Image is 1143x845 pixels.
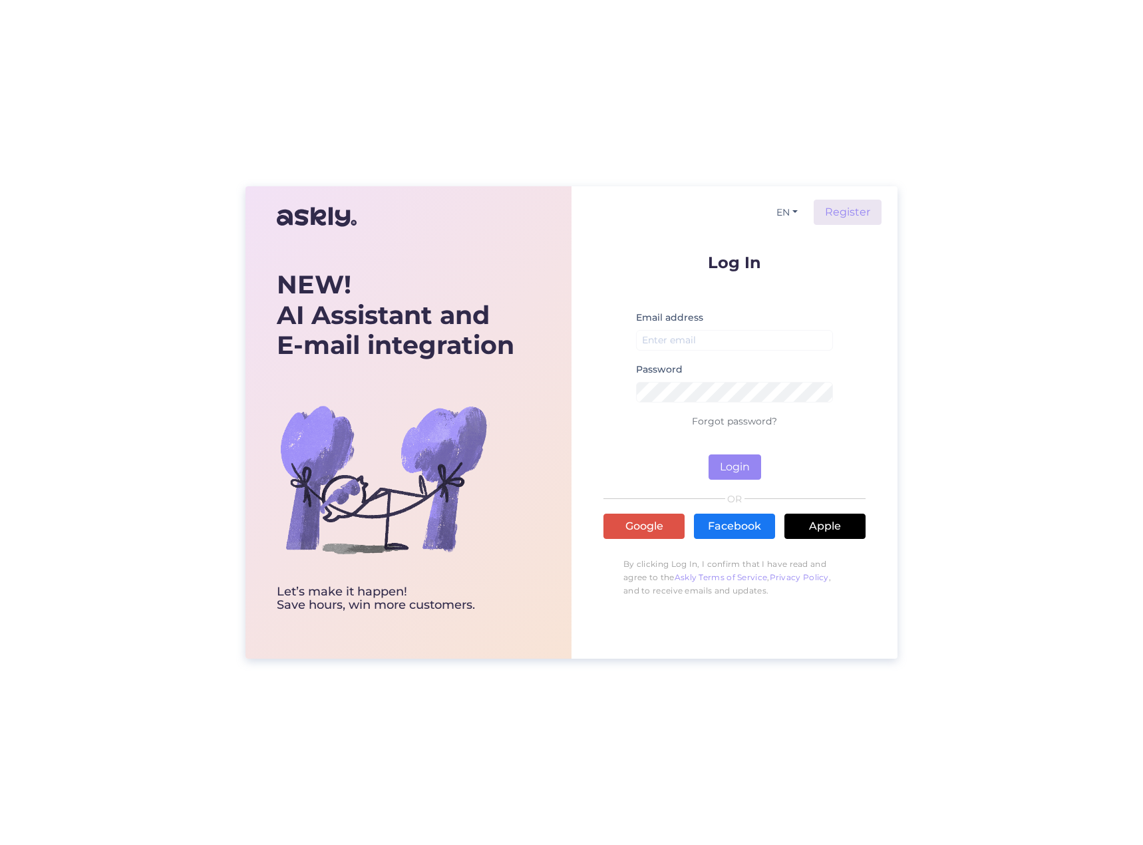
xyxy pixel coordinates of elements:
button: Login [709,454,761,480]
a: Privacy Policy [770,572,829,582]
p: By clicking Log In, I confirm that I have read and agree to the , , and to receive emails and upd... [603,551,866,604]
label: Email address [636,311,703,325]
span: OR [725,494,744,504]
div: AI Assistant and E-mail integration [277,269,514,361]
a: Register [814,200,882,225]
button: EN [771,203,803,222]
a: Google [603,514,685,539]
div: Let’s make it happen! Save hours, win more customers. [277,586,514,612]
img: Askly [277,201,357,233]
a: Forgot password? [692,415,777,427]
label: Password [636,363,683,377]
a: Apple [784,514,866,539]
b: NEW! [277,269,351,300]
img: bg-askly [277,373,490,586]
p: Log In [603,254,866,271]
a: Facebook [694,514,775,539]
input: Enter email [636,330,833,351]
a: Askly Terms of Service [675,572,768,582]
